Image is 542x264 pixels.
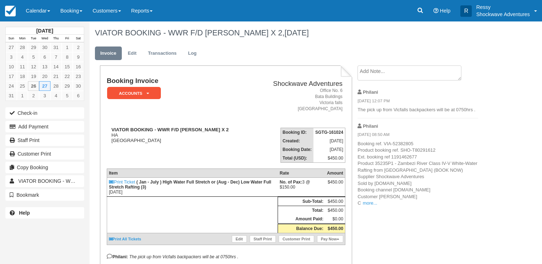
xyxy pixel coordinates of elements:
a: Edit [232,235,247,243]
a: 4 [51,91,62,101]
a: 5 [28,52,39,62]
a: 24 [6,81,17,91]
a: 4 [17,52,28,62]
a: 13 [39,62,50,72]
a: Invoice [95,47,122,60]
th: Wed [39,35,50,43]
th: Sub-Total: [278,197,325,206]
span: VIATOR BOOKING - WWR F/[PERSON_NAME], [PERSON_NAME] 4 [18,178,174,184]
a: 25 [17,81,28,91]
a: Log [183,47,202,60]
a: 22 [62,72,73,81]
a: Help [5,207,84,219]
b: Help [19,210,30,216]
strong: No. of Pax [280,180,302,185]
td: [DATE] [107,178,278,197]
strong: Philani [363,89,378,95]
th: Booking ID: [280,128,313,137]
th: Amount Paid: [278,215,325,224]
th: Total: [278,206,325,215]
div: HA [GEOGRAPHIC_DATA] [107,127,254,143]
a: 15 [62,62,73,72]
th: Amount [325,169,345,178]
a: 7 [51,52,62,62]
a: 16 [73,62,84,72]
a: 6 [73,91,84,101]
a: 2 [28,91,39,101]
a: 30 [73,81,84,91]
th: Balance Due: [278,224,325,233]
a: 6 [39,52,50,62]
p: Booking ref. VIA-52382805 Product booking ref. SHO-T80291612 Ext. booking ref 1191462677 Product ... [358,141,478,207]
em: [DATE] 12:07 PM [358,98,478,106]
img: checkfront-main-nav-mini-logo.png [5,6,16,16]
button: Add Payment [5,121,84,132]
a: 9 [73,52,84,62]
a: 31 [51,43,62,52]
strong: $450.00 [328,226,343,231]
th: Sat [73,35,84,43]
a: 18 [17,72,28,81]
h1: VIATOR BOOKING - WWR F/D [PERSON_NAME] X 2, [95,29,491,37]
strong: VIATOR BOOKING - WWR F/D [PERSON_NAME] X 2 [111,127,229,132]
span: [DATE] [284,28,309,37]
td: 3 @ $150.00 [278,178,325,197]
td: $450.00 [313,154,345,163]
p: The pick up from Vicfalls backpackers will be at 0750hrs . [358,107,478,113]
a: 27 [39,81,50,91]
th: Fri [62,35,73,43]
a: 29 [28,43,39,52]
a: Staff Print [250,235,276,243]
th: Rate [278,169,325,178]
a: Print All Tickets [109,237,141,241]
div: $450.00 [327,180,343,190]
h2: Shockwave Adventures [257,80,342,88]
a: 3 [39,91,50,101]
strong: ( Jan - July ) High Water Full Stretch or (Aug - Dec) Low Water Full Stretch Rafting (3) [109,180,271,190]
th: Item [107,169,278,178]
a: VIATOR BOOKING - WWR F/[PERSON_NAME], [PERSON_NAME] 4 [5,175,84,187]
strong: Philani: [107,254,128,259]
a: Transactions [143,47,182,60]
a: 28 [17,43,28,52]
a: 29 [62,81,73,91]
th: Tue [28,35,39,43]
a: 1 [17,91,28,101]
a: 17 [6,72,17,81]
p: Ressy [476,4,530,11]
a: 28 [51,81,62,91]
i: Help [433,8,438,13]
a: 2 [73,43,84,52]
th: Booking Date: [280,145,313,154]
a: 23 [73,72,84,81]
a: 30 [39,43,50,52]
a: Customer Print [5,148,84,160]
a: 31 [6,91,17,101]
a: 19 [28,72,39,81]
a: 8 [62,52,73,62]
a: 11 [17,62,28,72]
a: 1 [62,43,73,52]
a: Print Ticket [109,180,135,185]
strong: Philani [363,123,378,129]
a: 10 [6,62,17,72]
td: [DATE] [313,137,345,145]
a: 20 [39,72,50,81]
th: Sun [6,35,17,43]
a: 27 [6,43,17,52]
em: ACCOUNTS [107,87,161,99]
h1: Booking Invoice [107,77,254,85]
strong: SGTG-161024 [315,130,343,135]
a: 21 [51,72,62,81]
button: Copy Booking [5,162,84,173]
td: $450.00 [325,197,345,206]
em: [DATE] 08:50 AM [358,132,478,140]
button: Check-in [5,107,84,119]
a: 3 [6,52,17,62]
em: The pick up from Vicfalls backpackers will be at 0750hrs . [129,254,239,259]
th: Mon [17,35,28,43]
th: Thu [51,35,62,43]
a: 5 [62,91,73,101]
strong: [DATE] [36,28,53,34]
a: Staff Print [5,135,84,146]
